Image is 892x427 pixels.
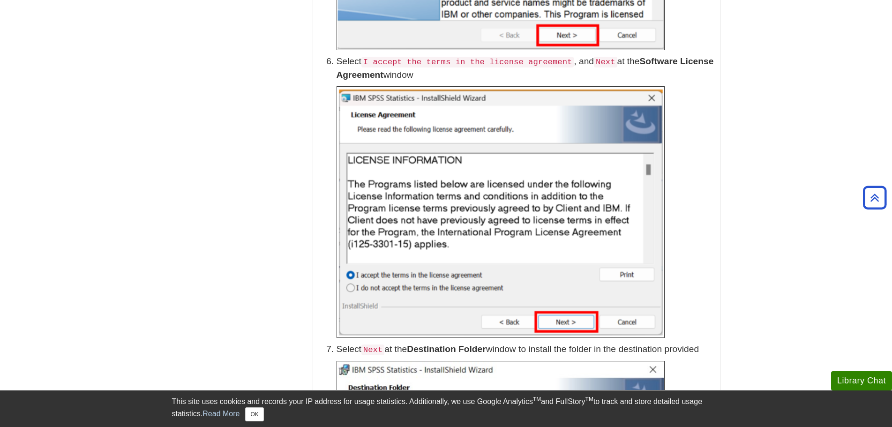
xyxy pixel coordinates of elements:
code: Next [361,345,384,355]
p: Select at the window to install the folder in the destination provided [337,343,715,356]
sup: TM [533,396,541,403]
sup: TM [585,396,593,403]
code: I accept the terms in the license agreement [361,57,574,67]
b: Destination Folder [407,344,486,354]
p: Select , and at the window [337,55,715,82]
b: Software License Agreement [337,56,714,80]
img: Software License Agreement shown; 'I accept the terms in the license agreement' is selected; 'Nex... [337,86,665,338]
code: Next [594,57,617,67]
a: Back to Top [860,191,890,204]
div: This site uses cookies and records your IP address for usage statistics. Additionally, we use Goo... [172,396,720,421]
button: Library Chat [831,371,892,390]
button: Close [245,407,263,421]
a: Read More [202,410,240,418]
